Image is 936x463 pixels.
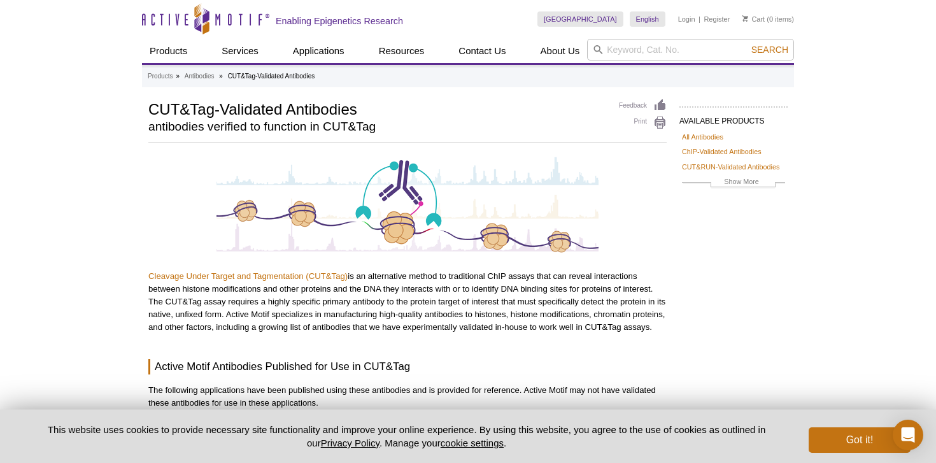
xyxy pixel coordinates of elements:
h3: Active Motif Antibodies Published for Use in CUT&Tag [148,359,667,374]
li: (0 items) [742,11,794,27]
img: Your Cart [742,15,748,22]
a: Applications [285,39,352,63]
h2: Enabling Epigenetics Research [276,15,403,27]
a: Print [619,116,667,130]
h1: CUT&Tag-Validated Antibodies [148,99,606,118]
a: Resources [371,39,432,63]
div: Open Intercom Messenger [893,420,923,450]
a: [GEOGRAPHIC_DATA] [537,11,623,27]
button: Search [748,44,792,55]
a: CUT&RUN-Validated Antibodies [682,161,779,173]
a: Cleavage Under Target and Tagmentation (CUT&Tag) [148,271,348,281]
a: Services [214,39,266,63]
a: English [630,11,665,27]
a: Login [678,15,695,24]
a: All Antibodies [682,131,723,143]
a: Cart [742,15,765,24]
li: | [698,11,700,27]
a: Show More [682,176,785,190]
li: » [176,73,180,80]
a: ChIP-Validated Antibodies [682,146,762,157]
input: Keyword, Cat. No. [587,39,794,61]
button: Got it! [809,427,911,453]
h2: antibodies verified to function in CUT&Tag [148,121,606,132]
a: Products [148,71,173,82]
a: Products [142,39,195,63]
a: Register [704,15,730,24]
img: CUT&Tag [216,155,599,253]
p: is an alternative method to traditional ChIP assays that can reveal interactions between histone ... [148,270,667,334]
button: cookie settings [441,438,504,448]
span: Search [751,45,788,55]
li: CUT&Tag-Validated Antibodies [228,73,315,80]
a: Feedback [619,99,667,113]
a: Contact Us [451,39,513,63]
a: Privacy Policy [321,438,379,448]
a: About Us [533,39,588,63]
p: The following applications have been published using these antibodies and is provided for referen... [148,384,667,410]
p: This website uses cookies to provide necessary site functionality and improve your online experie... [25,423,788,450]
li: » [219,73,223,80]
a: Antibodies [185,71,215,82]
h2: AVAILABLE PRODUCTS [679,106,788,129]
